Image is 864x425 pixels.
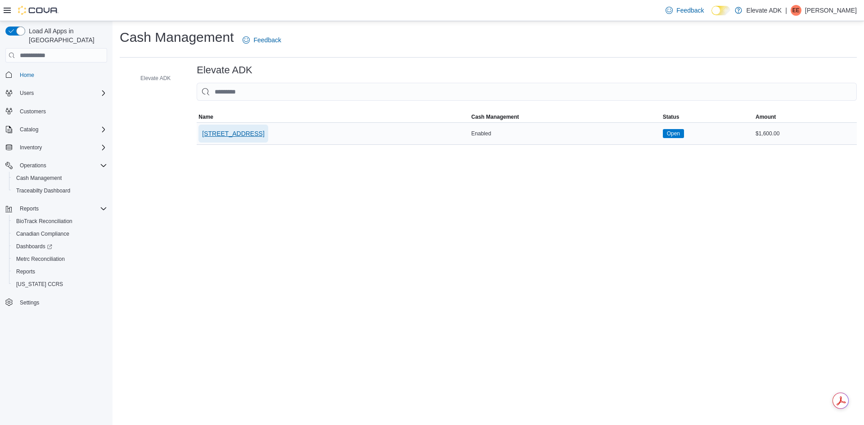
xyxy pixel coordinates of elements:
button: [US_STATE] CCRS [9,278,111,291]
span: EE [792,5,800,16]
span: Users [16,88,107,98]
button: Inventory [2,141,111,154]
a: Canadian Compliance [13,228,73,239]
span: Reports [20,205,39,212]
button: Cash Management [9,172,111,184]
button: Reports [2,202,111,215]
button: Status [661,112,754,122]
span: Settings [20,299,39,306]
button: [STREET_ADDRESS] [198,125,268,143]
button: Inventory [16,142,45,153]
button: Reports [16,203,42,214]
span: Open [667,130,680,138]
span: Load All Apps in [GEOGRAPHIC_DATA] [25,27,107,45]
button: Metrc Reconciliation [9,253,111,265]
span: Dark Mode [711,15,712,16]
a: Customers [16,106,49,117]
span: Name [198,113,213,121]
span: Dashboards [13,241,107,252]
span: Feedback [253,36,281,45]
button: Elevate ADK [128,73,174,84]
button: Operations [2,159,111,172]
span: Home [20,72,34,79]
span: [STREET_ADDRESS] [202,129,264,138]
span: Canadian Compliance [16,230,69,237]
span: Customers [16,106,107,117]
p: Elevate ADK [747,5,782,16]
span: Catalog [20,126,38,133]
span: Traceabilty Dashboard [13,185,107,196]
a: Home [16,70,38,81]
button: Customers [2,105,111,118]
button: Catalog [2,123,111,136]
nav: Complex example [5,64,107,332]
button: Canadian Compliance [9,228,111,240]
p: [PERSON_NAME] [805,5,857,16]
span: Operations [16,160,107,171]
button: Cash Management [469,112,661,122]
a: Feedback [662,1,707,19]
button: Amount [754,112,857,122]
span: Washington CCRS [13,279,107,290]
span: Reports [16,203,107,214]
span: BioTrack Reconciliation [16,218,72,225]
span: Cash Management [471,113,519,121]
div: Eli Emery [791,5,801,16]
span: Metrc Reconciliation [13,254,107,264]
span: Users [20,89,34,97]
span: Operations [20,162,46,169]
span: Cash Management [13,173,107,183]
span: Cash Management [16,174,62,182]
span: BioTrack Reconciliation [13,216,107,227]
a: Cash Management [13,173,65,183]
a: Reports [13,266,39,277]
span: Feedback [676,6,704,15]
button: Traceabilty Dashboard [9,184,111,197]
button: Settings [2,296,111,309]
div: $1,600.00 [754,128,857,139]
button: BioTrack Reconciliation [9,215,111,228]
span: Traceabilty Dashboard [16,187,70,194]
input: Dark Mode [711,6,730,15]
button: Users [2,87,111,99]
span: Canadian Compliance [13,228,107,239]
span: Reports [16,268,35,275]
span: [US_STATE] CCRS [16,281,63,288]
span: Metrc Reconciliation [16,255,65,263]
a: Dashboards [9,240,111,253]
a: Metrc Reconciliation [13,254,68,264]
span: Reports [13,266,107,277]
h3: Elevate ADK [197,65,252,76]
a: Settings [16,297,43,308]
span: Status [663,113,679,121]
span: Home [16,69,107,80]
a: BioTrack Reconciliation [13,216,76,227]
button: Users [16,88,37,98]
a: [US_STATE] CCRS [13,279,67,290]
span: Open [663,129,684,138]
span: Catalog [16,124,107,135]
span: Inventory [16,142,107,153]
button: Reports [9,265,111,278]
p: | [785,5,787,16]
img: Cova [18,6,58,15]
button: Catalog [16,124,42,135]
div: Enabled [469,128,661,139]
button: Name [197,112,469,122]
span: Inventory [20,144,42,151]
a: Feedback [239,31,284,49]
span: Dashboards [16,243,52,250]
input: This is a search bar. As you type, the results lower in the page will automatically filter. [197,83,857,101]
span: Elevate ADK [140,75,171,82]
button: Home [2,68,111,81]
button: Operations [16,160,50,171]
a: Traceabilty Dashboard [13,185,74,196]
span: Customers [20,108,46,115]
h1: Cash Management [120,28,234,46]
span: Settings [16,297,107,308]
span: Amount [756,113,776,121]
a: Dashboards [13,241,56,252]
